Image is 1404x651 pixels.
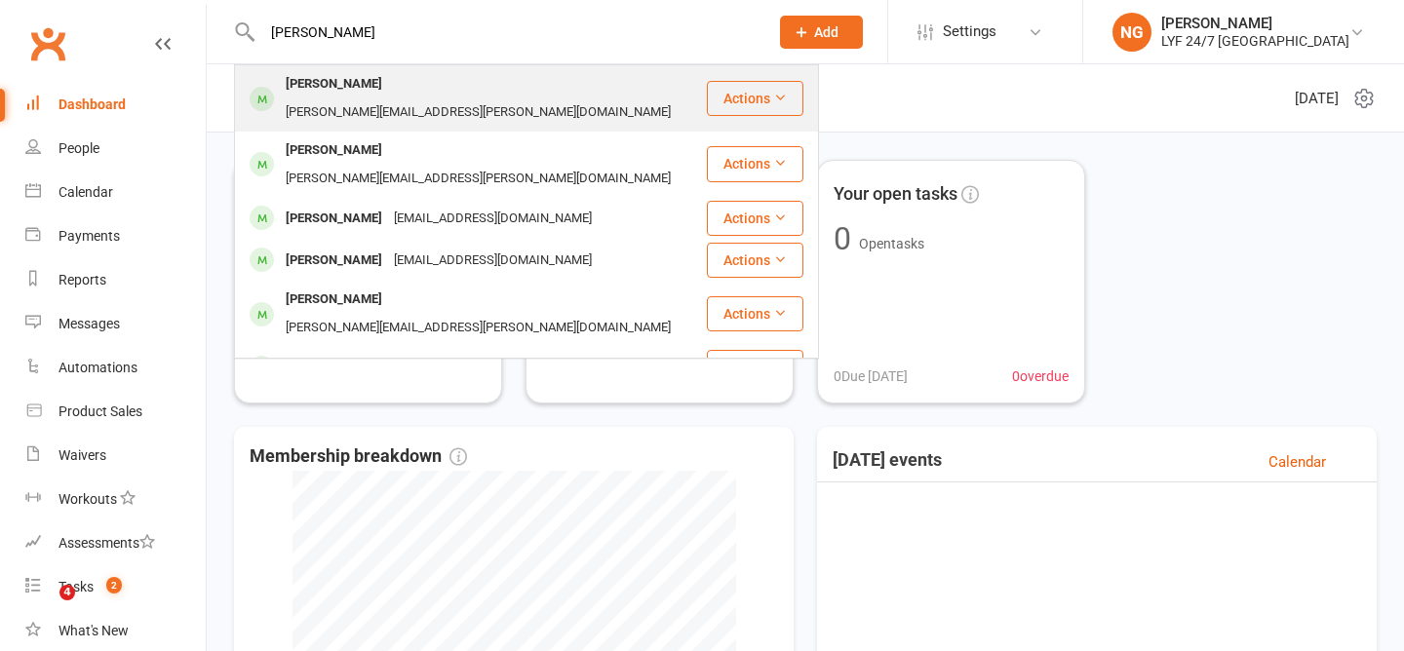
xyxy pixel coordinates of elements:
[1161,32,1349,50] div: LYF 24/7 [GEOGRAPHIC_DATA]
[58,184,113,200] div: Calendar
[58,491,117,507] div: Workouts
[707,243,803,278] button: Actions
[707,81,803,116] button: Actions
[388,247,598,275] div: [EMAIL_ADDRESS][DOMAIN_NAME]
[388,354,598,382] div: [EMAIL_ADDRESS][DOMAIN_NAME]
[25,171,206,214] a: Calendar
[256,19,755,46] input: Search...
[58,403,142,419] div: Product Sales
[58,96,126,112] div: Dashboard
[23,19,72,68] a: Clubworx
[58,316,120,331] div: Messages
[1112,13,1151,52] div: NG
[25,258,206,302] a: Reports
[280,205,388,233] div: [PERSON_NAME]
[58,579,94,594] div: Tasks
[25,214,206,258] a: Payments
[106,577,122,594] span: 2
[25,565,206,609] a: Tasks 2
[834,365,908,387] span: 0 Due [DATE]
[1295,87,1339,110] span: [DATE]
[25,521,206,565] a: Assessments
[58,228,120,244] div: Payments
[280,98,677,127] div: [PERSON_NAME][EMAIL_ADDRESS][PERSON_NAME][DOMAIN_NAME]
[25,302,206,346] a: Messages
[58,623,129,638] div: What's New
[25,390,206,434] a: Product Sales
[814,24,838,40] span: Add
[943,10,996,54] span: Settings
[25,83,206,127] a: Dashboard
[25,434,206,478] a: Waivers
[388,205,598,233] div: [EMAIL_ADDRESS][DOMAIN_NAME]
[833,450,942,474] h3: [DATE] events
[707,296,803,331] button: Actions
[58,360,137,375] div: Automations
[1012,365,1069,387] span: 0 overdue
[25,346,206,390] a: Automations
[780,16,863,49] button: Add
[834,223,851,254] div: 0
[280,247,388,275] div: [PERSON_NAME]
[707,146,803,181] button: Actions
[58,140,99,156] div: People
[250,442,467,471] span: Membership breakdown
[280,354,388,382] div: [PERSON_NAME]
[19,585,66,632] iframe: Intercom live chat
[280,286,388,314] div: [PERSON_NAME]
[280,70,388,98] div: [PERSON_NAME]
[25,478,206,521] a: Workouts
[58,535,155,551] div: Assessments
[25,127,206,171] a: People
[859,236,924,251] span: Open tasks
[59,585,75,600] span: 4
[707,201,803,236] button: Actions
[1268,450,1326,474] a: Calendar
[707,350,803,385] button: Actions
[280,136,388,165] div: [PERSON_NAME]
[58,447,106,463] div: Waivers
[280,314,677,342] div: [PERSON_NAME][EMAIL_ADDRESS][PERSON_NAME][DOMAIN_NAME]
[58,272,106,287] div: Reports
[1161,15,1349,32] div: [PERSON_NAME]
[280,165,677,193] div: [PERSON_NAME][EMAIL_ADDRESS][PERSON_NAME][DOMAIN_NAME]
[834,180,957,209] span: Your open tasks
